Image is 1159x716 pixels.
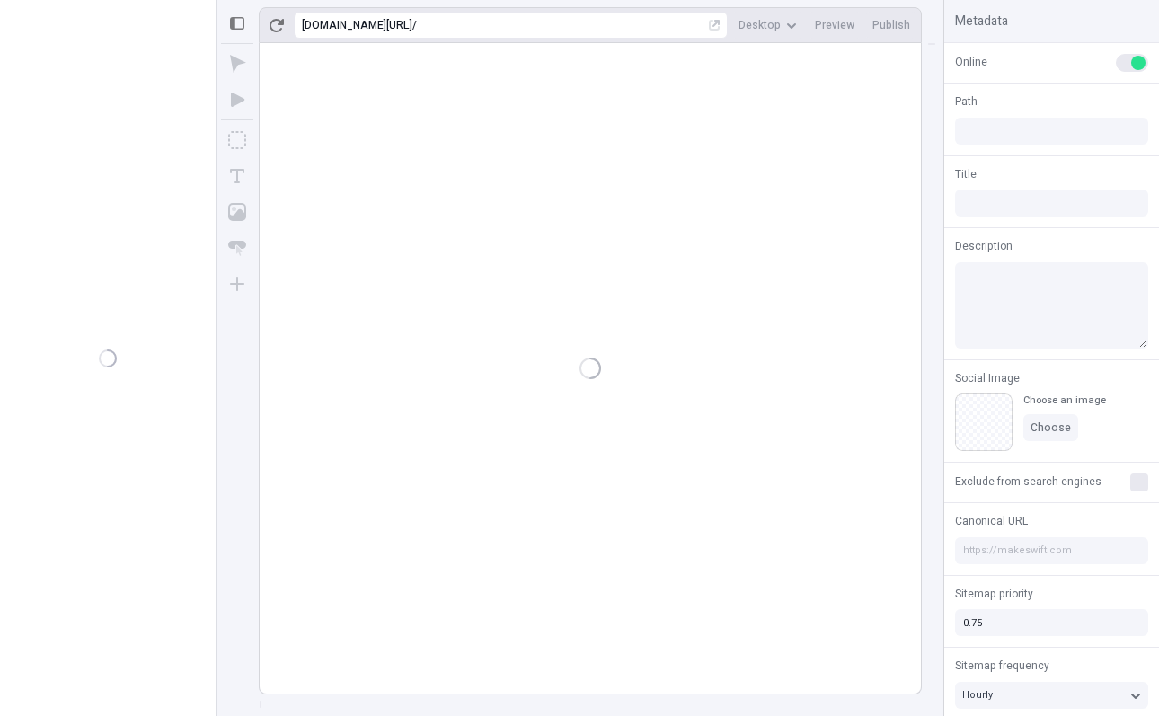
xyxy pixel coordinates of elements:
span: Title [955,166,977,182]
button: Hourly [955,682,1148,709]
span: Online [955,54,987,70]
button: Text [221,160,253,192]
span: Desktop [739,18,781,32]
button: Desktop [731,12,804,39]
span: Publish [872,18,910,32]
span: Social Image [955,370,1020,386]
div: Choose an image [1023,393,1106,407]
span: Sitemap priority [955,586,1033,602]
span: Preview [815,18,854,32]
button: Image [221,196,253,228]
span: Exclude from search engines [955,473,1101,490]
span: Hourly [962,687,993,703]
span: Description [955,238,1013,254]
button: Choose [1023,414,1078,441]
span: Choose [1031,420,1071,435]
button: Box [221,124,253,156]
span: Path [955,93,978,110]
button: Publish [865,12,917,39]
input: https://makeswift.com [955,537,1148,564]
div: / [412,18,417,32]
span: Sitemap frequency [955,658,1049,674]
button: Preview [808,12,862,39]
button: Button [221,232,253,264]
div: [URL][DOMAIN_NAME] [302,18,412,32]
span: Canonical URL [955,513,1028,529]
